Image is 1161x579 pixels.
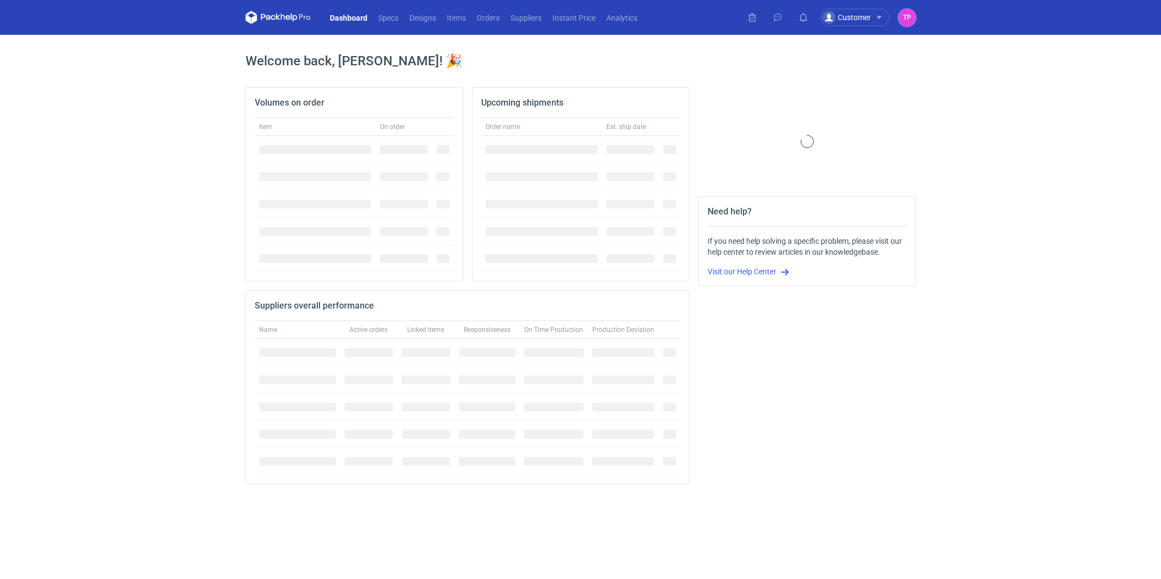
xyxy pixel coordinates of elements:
[592,325,654,334] span: Production Deviation
[407,325,444,334] span: Linked items
[820,9,898,26] button: Customer
[471,11,505,24] a: Orders
[349,325,388,334] span: Active orders
[245,52,916,70] h1: Welcome back, [PERSON_NAME]! 🎉
[708,267,789,276] a: Visit our Help Center
[380,122,405,131] span: On order
[255,299,374,312] h2: Suppliers overall performance
[324,11,373,24] a: Dashboard
[547,11,601,24] a: Instant Price
[606,122,646,131] span: Est. ship date
[255,96,324,109] h2: Volumes on order
[441,11,471,24] a: Items
[486,122,520,131] span: Order name
[708,236,907,257] div: If you need help solving a specific problem, please visit our help center to review articles in o...
[373,11,404,24] a: Specs
[464,325,511,334] span: Responsiveness
[481,96,563,109] h2: Upcoming shipments
[259,325,277,334] span: Name
[259,122,272,131] span: Item
[601,11,643,24] a: Analytics
[505,11,547,24] a: Suppliers
[708,205,752,218] h2: Need help?
[404,11,441,24] a: Designs
[898,9,916,27] div: Tosia Płotek
[524,325,583,334] span: On Time Production
[245,11,311,24] svg: Packhelp Pro
[822,11,871,24] div: Customer
[898,9,916,27] button: TP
